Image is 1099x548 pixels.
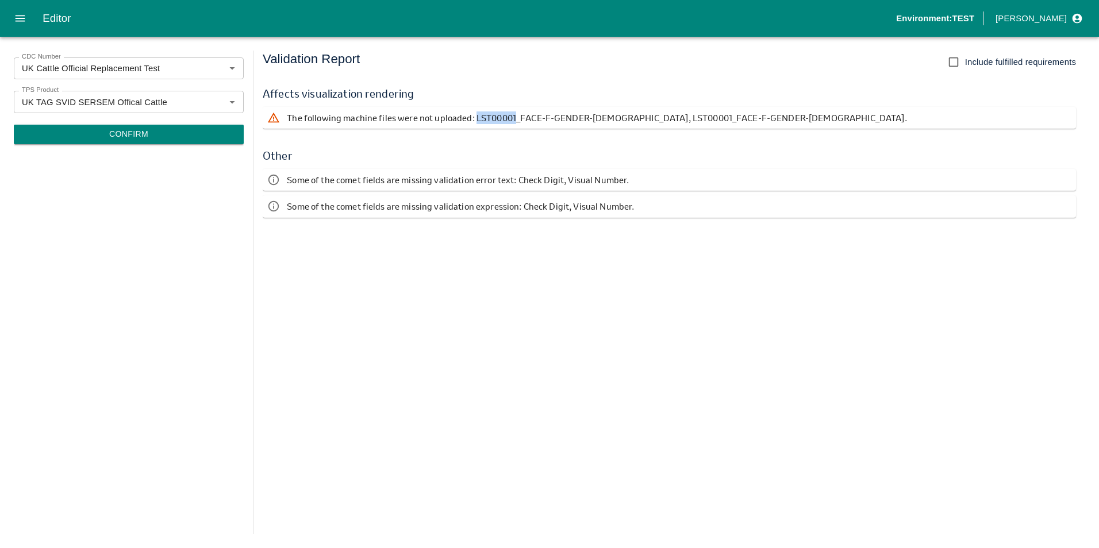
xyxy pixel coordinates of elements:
button: Open [225,61,240,76]
div: Editor [43,10,896,27]
p: The following machine files were not uploaded: LST00001_FACE-F-GENDER-[DEMOGRAPHIC_DATA], LST0000... [287,111,906,124]
h6: Other [263,147,1076,164]
label: TPS Product [22,86,59,95]
p: Environment: TEST [896,12,974,25]
p: [PERSON_NAME] [996,12,1067,25]
h5: Validation Report [263,51,360,74]
p: Some of the comet fields are missing validation error text: Check Digit, Visual Number. [287,173,629,186]
label: CDC Number [22,52,61,61]
button: Confirm [14,125,244,144]
p: Some of the comet fields are missing validation expression: Check Digit, Visual Number. [287,200,634,213]
button: Open [225,94,240,109]
button: open drawer [7,5,33,32]
h6: Affects visualization rendering [263,85,1076,102]
span: Include fulfilled requirements [965,56,1076,68]
button: profile [991,9,1085,28]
